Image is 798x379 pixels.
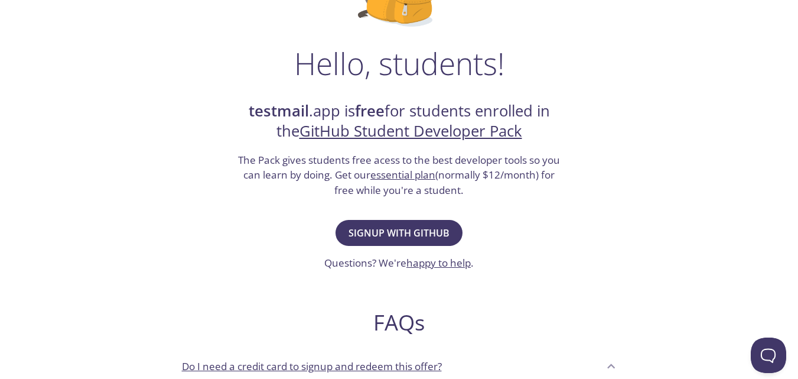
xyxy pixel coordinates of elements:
h3: The Pack gives students free acess to the best developer tools so you can learn by doing. Get our... [237,153,562,198]
strong: testmail [249,101,309,121]
h3: Questions? We're . [324,255,474,271]
button: Signup with GitHub [336,220,462,246]
h2: FAQs [172,309,626,336]
a: GitHub Student Developer Pack [299,121,522,141]
h2: .app is for students enrolled in the [237,101,562,142]
strong: free [355,101,385,121]
a: essential plan [370,168,435,182]
h1: Hello, students! [294,46,504,81]
a: happy to help [406,256,471,270]
p: Do I need a credit card to signup and redeem this offer? [182,359,442,374]
iframe: Help Scout Beacon - Open [751,338,786,373]
span: Signup with GitHub [348,225,450,241]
